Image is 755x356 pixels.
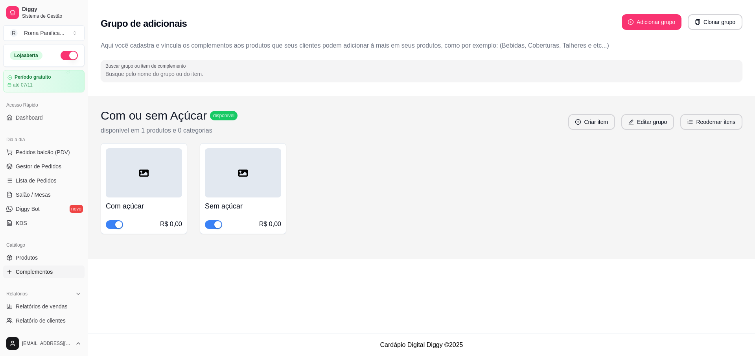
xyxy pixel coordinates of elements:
[22,340,72,347] span: [EMAIL_ADDRESS][DOMAIN_NAME]
[105,70,738,78] input: Buscar grupo ou item de complemento
[10,51,42,60] div: Loja aberta
[695,19,700,25] span: copy
[16,148,70,156] span: Pedidos balcão (PDV)
[16,268,53,276] span: Complementos
[105,63,188,69] label: Buscar grupo ou item de complemento
[16,205,40,213] span: Diggy Bot
[3,328,85,341] a: Relatório de mesas
[3,160,85,173] a: Gestor de Pedidos
[16,162,61,170] span: Gestor de Pedidos
[3,99,85,111] div: Acesso Rápido
[3,174,85,187] a: Lista de Pedidos
[16,254,38,262] span: Produtos
[24,29,64,37] div: Roma Panifica ...
[568,114,615,130] button: plus-circleCriar item
[3,133,85,146] div: Dia a dia
[88,334,755,356] footer: Cardápio Digital Diggy © 2025
[16,177,57,184] span: Lista de Pedidos
[259,220,281,229] div: R$ 0,00
[680,114,742,130] button: ordered-listReodernar itens
[3,111,85,124] a: Dashboard
[3,300,85,313] a: Relatórios de vendas
[3,266,85,278] a: Complementos
[101,17,187,30] h2: Grupo de adicionais
[106,201,182,212] h4: Com açúcar
[16,114,43,122] span: Dashboard
[16,191,51,199] span: Salão / Mesas
[160,220,182,229] div: R$ 0,00
[101,109,207,123] h3: Com ou sem Açúcar
[3,217,85,229] a: KDS
[61,51,78,60] button: Alterar Status
[628,19,633,25] span: plus-circle
[3,203,85,215] a: Diggy Botnovo
[13,82,33,88] article: até 07/11
[3,251,85,264] a: Produtos
[205,201,281,212] h4: Sem açúcar
[3,3,85,22] a: DiggySistema de Gestão
[3,146,85,159] button: Pedidos balcão (PDV)
[15,74,51,80] article: Período gratuito
[16,303,68,310] span: Relatórios de vendas
[3,188,85,201] a: Salão / Mesas
[628,119,634,125] span: edit
[16,219,27,227] span: KDS
[16,317,66,325] span: Relatório de clientes
[3,25,85,41] button: Select a team
[3,314,85,327] a: Relatório de clientes
[22,13,81,19] span: Sistema de Gestão
[22,6,81,13] span: Diggy
[575,119,581,125] span: plus-circle
[10,29,18,37] span: R
[621,114,674,130] button: editEditar grupo
[3,334,85,353] button: [EMAIL_ADDRESS][DOMAIN_NAME]
[687,119,693,125] span: ordered-list
[3,70,85,92] a: Período gratuitoaté 07/11
[688,14,742,30] button: copyClonar grupo
[622,14,681,30] button: plus-circleAdicionar grupo
[212,113,236,119] span: disponível
[101,41,742,50] p: Aqui você cadastra e víncula os complementos aos produtos que seus clientes podem adicionar à mai...
[101,126,238,135] p: disponível em 1 produtos e 0 categorias
[3,239,85,251] div: Catálogo
[6,291,28,297] span: Relatórios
